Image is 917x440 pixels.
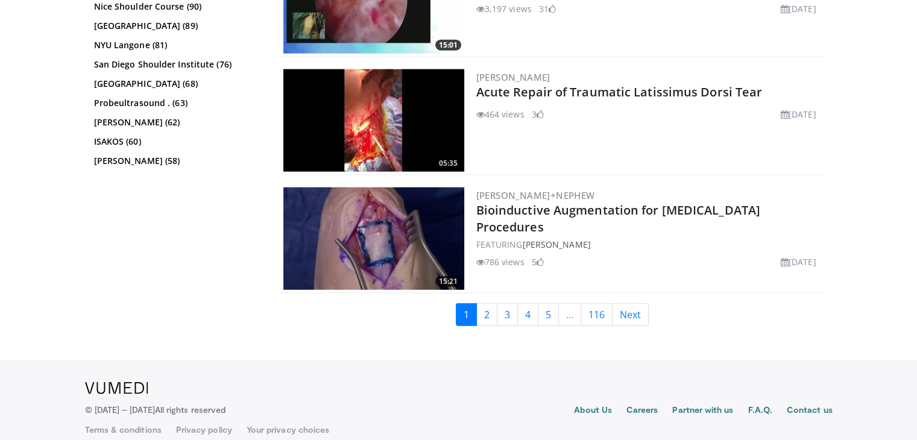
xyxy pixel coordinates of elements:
[155,404,225,415] span: All rights reserved
[522,239,590,250] a: [PERSON_NAME]
[476,2,532,15] li: 3,197 views
[672,404,733,418] a: Partner with us
[748,404,772,418] a: F.A.Q.
[94,78,260,90] a: [GEOGRAPHIC_DATA] (68)
[435,276,461,287] span: 15:21
[283,69,464,172] img: 3c9bc24b-a058-41d2-91bd-f5325a3dfea0.300x170_q85_crop-smart_upscale.jpg
[94,97,260,109] a: Probeultrasound . (63)
[476,303,497,326] a: 2
[176,424,232,436] a: Privacy policy
[435,158,461,169] span: 05:35
[94,155,260,167] a: [PERSON_NAME] (58)
[476,189,595,201] a: [PERSON_NAME]+Nephew
[612,303,649,326] a: Next
[539,2,556,15] li: 31
[94,58,260,71] a: San Diego Shoulder Institute (76)
[247,424,329,436] a: Your privacy choices
[85,382,148,394] img: VuMedi Logo
[283,187,464,290] img: b4be2b94-9e72-4ff9-8444-77bc87440b2f.300x170_q85_crop-smart_upscale.jpg
[781,2,816,15] li: [DATE]
[85,424,162,436] a: Terms & conditions
[497,303,518,326] a: 3
[94,136,260,148] a: ISAKOS (60)
[94,116,260,128] a: [PERSON_NAME] (62)
[283,187,464,290] a: 15:21
[94,1,260,13] a: Nice Shoulder Course (90)
[85,404,226,416] p: © [DATE] – [DATE]
[476,202,760,235] a: Bioinductive Augmentation for [MEDICAL_DATA] Procedures
[476,108,525,121] li: 464 views
[532,108,544,121] li: 3
[94,39,260,51] a: NYU Langone (81)
[532,256,544,268] li: 5
[517,303,538,326] a: 4
[581,303,613,326] a: 116
[435,40,461,51] span: 15:01
[476,238,821,251] div: FEATURING
[476,256,525,268] li: 786 views
[787,404,833,418] a: Contact us
[476,71,550,83] a: [PERSON_NAME]
[626,404,658,418] a: Careers
[538,303,559,326] a: 5
[781,108,816,121] li: [DATE]
[456,303,477,326] a: 1
[476,84,763,100] a: Acute Repair of Traumatic Latissimus Dorsi Tear
[281,303,824,326] nav: Search results pages
[574,404,612,418] a: About Us
[94,20,260,32] a: [GEOGRAPHIC_DATA] (89)
[781,256,816,268] li: [DATE]
[283,69,464,172] a: 05:35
